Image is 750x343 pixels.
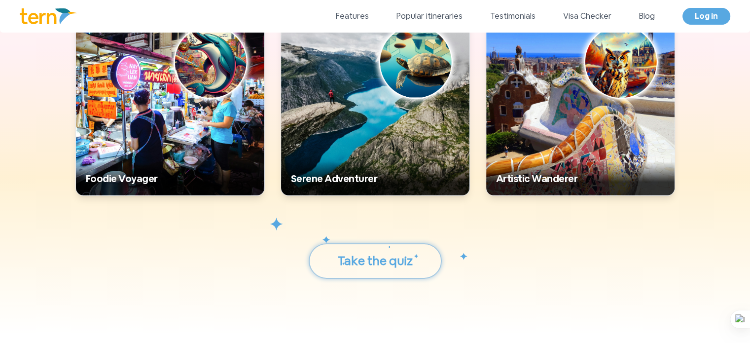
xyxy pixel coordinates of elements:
a: Visa Checker [563,10,611,22]
a: Testimonials [490,10,536,22]
img: Logo [20,8,77,24]
a: Features [336,10,369,22]
h5: Foodie Voyager [86,172,254,186]
h5: Artistic Wanderer [496,172,665,186]
span: Log in [695,11,718,21]
a: Log in [682,8,730,25]
a: Blog [639,10,655,22]
a: Popular itineraries [396,10,463,22]
button: Take the quiz [309,243,442,279]
h5: Serene Adventurer [291,172,460,186]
